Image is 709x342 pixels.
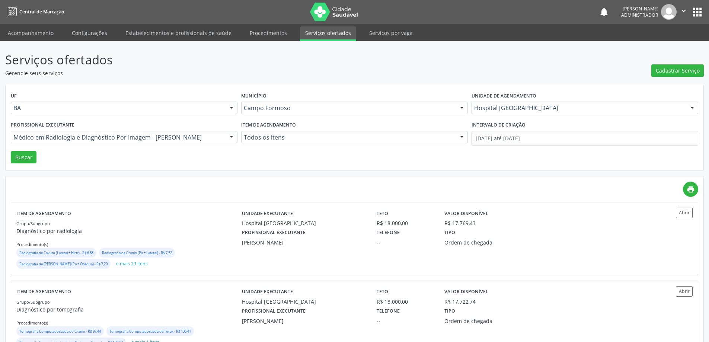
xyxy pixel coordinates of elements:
div: Ordem de chegada [444,317,535,325]
a: Estabelecimentos e profissionais de saúde [120,26,237,39]
button: Abrir [676,286,693,296]
label: UF [11,90,17,102]
label: Tipo [444,227,455,239]
a: print [683,182,698,197]
label: Tipo [444,306,455,317]
label: Teto [377,208,388,219]
button: e mais 29 itens [113,259,151,269]
p: Diagnóstico por tomografia [16,306,242,313]
a: Central de Marcação [5,6,64,18]
small: Grupo/Subgrupo [16,221,50,226]
div: R$ 17.769,43 [444,219,476,227]
small: Tomografia Computadorizada do Cranio - R$ 97,44 [19,329,101,334]
img: img [661,4,677,20]
a: Configurações [67,26,112,39]
div: R$ 17.722,74 [444,298,476,306]
span: Cadastrar Serviço [656,67,700,74]
label: Item de agendamento [16,208,71,219]
span: Todos os itens [244,134,453,141]
i:  [680,7,688,15]
span: Campo Formoso [244,104,453,112]
div: R$ 18.000,00 [377,219,434,227]
input: Selecione um intervalo [472,131,698,146]
small: Procedimento(s) [16,320,48,326]
label: Profissional executante [242,227,306,239]
a: Acompanhamento [3,26,59,39]
span: Médico em Radiologia e Diagnóstico Por Imagem - [PERSON_NAME] [13,134,222,141]
label: Telefone [377,306,400,317]
div: -- [377,317,434,325]
small: Procedimento(s) [16,242,48,247]
div: Hospital [GEOGRAPHIC_DATA] [242,298,367,306]
label: Intervalo de criação [472,119,526,131]
label: Teto [377,286,388,298]
i: print [687,185,695,194]
small: Radiografia de [PERSON_NAME] (Pa + Obliqua) - R$ 7,20 [19,262,108,266]
label: Telefone [377,227,400,239]
button: apps [691,6,704,19]
button: Abrir [676,208,693,218]
div: [PERSON_NAME] [242,317,367,325]
div: [PERSON_NAME] [242,239,367,246]
label: Profissional executante [242,306,306,317]
a: Serviços ofertados [300,26,356,41]
div: Ordem de chegada [444,239,535,246]
button: Buscar [11,151,36,164]
label: Profissional executante [11,119,74,131]
span: Hospital [GEOGRAPHIC_DATA] [474,104,683,112]
div: Hospital [GEOGRAPHIC_DATA] [242,219,367,227]
a: Procedimentos [245,26,292,39]
p: Serviços ofertados [5,51,494,69]
p: Diagnóstico por radiologia [16,227,242,235]
label: Item de agendamento [16,286,71,298]
button: notifications [599,7,609,17]
button: Cadastrar Serviço [651,64,704,77]
a: Serviços por vaga [364,26,418,39]
label: Município [241,90,266,102]
div: [PERSON_NAME] [621,6,658,12]
small: Grupo/Subgrupo [16,299,50,305]
div: R$ 18.000,00 [377,298,434,306]
label: Unidade de agendamento [472,90,536,102]
small: Radiografia de Cavum (Lateral + Hirtz) - R$ 6,88 [19,250,93,255]
span: Central de Marcação [19,9,64,15]
p: Gerencie seus serviços [5,69,494,77]
span: BA [13,104,222,112]
button:  [677,4,691,20]
label: Valor disponível [444,208,488,219]
label: Item de agendamento [241,119,296,131]
span: Administrador [621,12,658,18]
label: Unidade executante [242,286,293,298]
label: Unidade executante [242,208,293,219]
small: Tomografia Computadorizada de Torax - R$ 136,41 [109,329,191,334]
small: Radiografia de Cranio (Pa + Lateral) - R$ 7,52 [102,250,172,255]
div: -- [377,239,434,246]
label: Valor disponível [444,286,488,298]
